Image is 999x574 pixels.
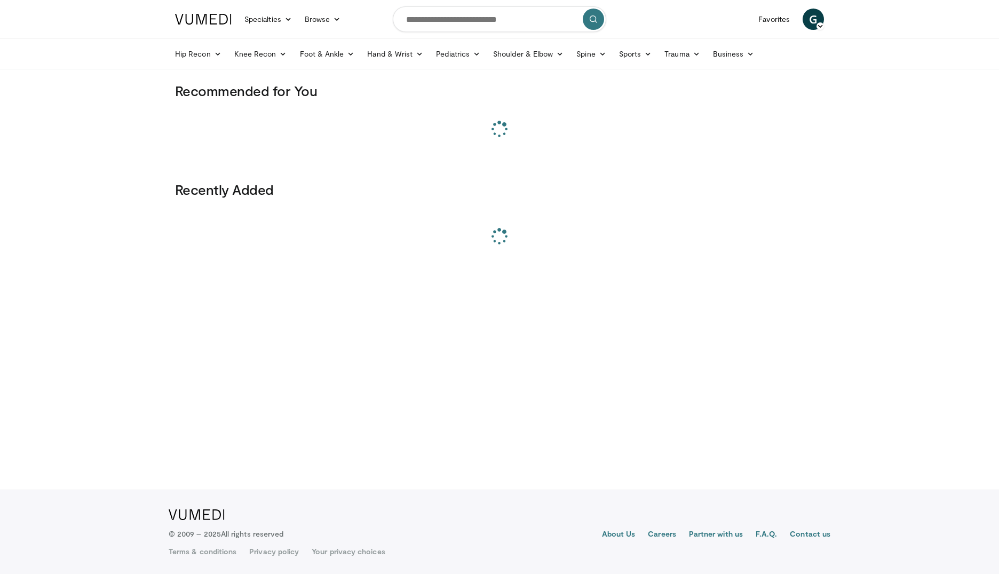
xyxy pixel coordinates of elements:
a: About Us [602,529,636,541]
img: VuMedi Logo [175,14,232,25]
a: Specialties [238,9,298,30]
a: Shoulder & Elbow [487,43,570,65]
a: Privacy policy [249,546,299,557]
a: Hand & Wrist [361,43,430,65]
h3: Recommended for You [175,82,824,99]
p: © 2009 – 2025 [169,529,283,539]
a: Trauma [658,43,707,65]
a: F.A.Q. [756,529,777,541]
span: All rights reserved [221,529,283,538]
input: Search topics, interventions [393,6,606,32]
a: Business [707,43,761,65]
a: Partner with us [689,529,743,541]
a: Pediatrics [430,43,487,65]
img: VuMedi Logo [169,509,225,520]
a: Careers [648,529,676,541]
a: Hip Recon [169,43,228,65]
a: Foot & Ankle [294,43,361,65]
a: Knee Recon [228,43,294,65]
a: Sports [613,43,659,65]
a: G [803,9,824,30]
h3: Recently Added [175,181,824,198]
a: Browse [298,9,347,30]
a: Favorites [752,9,796,30]
a: Your privacy choices [312,546,385,557]
a: Spine [570,43,612,65]
a: Terms & conditions [169,546,236,557]
a: Contact us [790,529,830,541]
